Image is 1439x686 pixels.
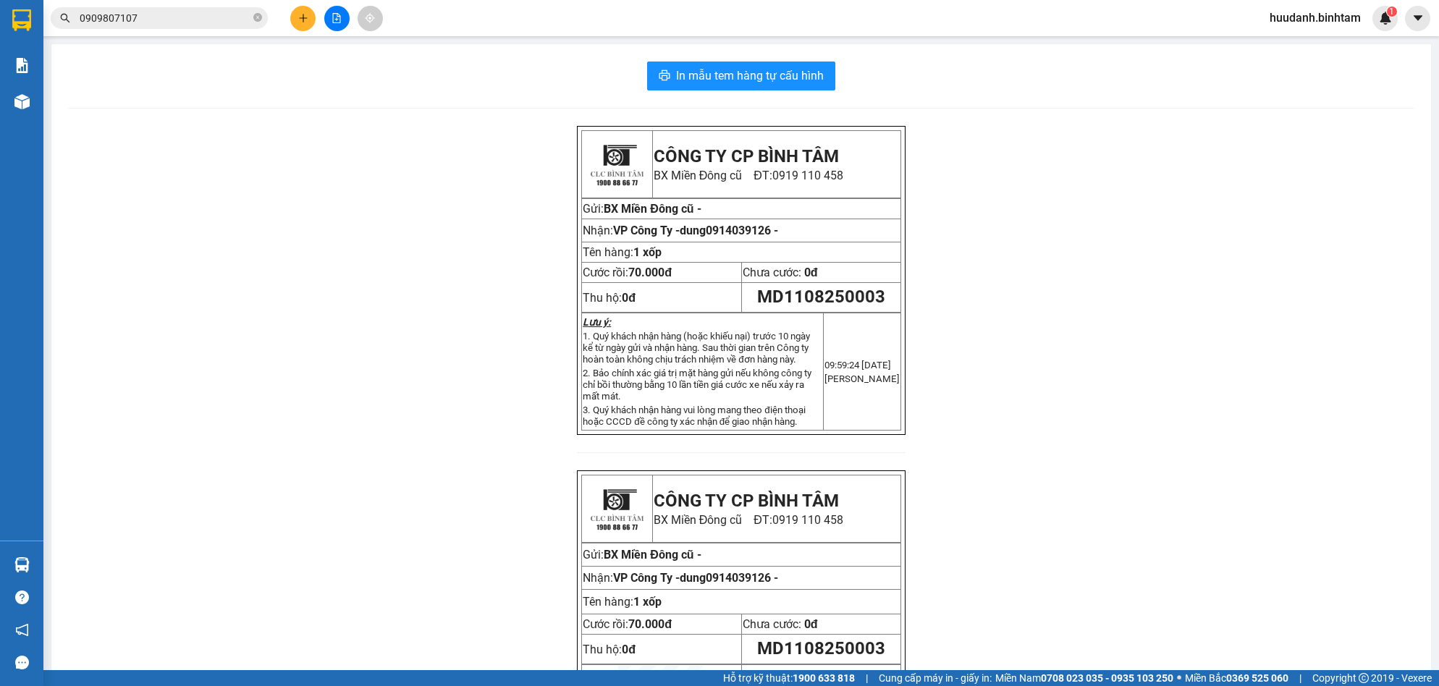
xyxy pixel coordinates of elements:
[804,266,818,279] span: 0đ
[583,266,672,279] span: Cước rồi:
[60,13,70,23] span: search
[1411,12,1425,25] span: caret-down
[633,245,662,259] span: 1 xốp
[654,491,839,511] strong: CÔNG TY CP BÌNH TÂM
[1041,672,1173,684] strong: 0708 023 035 - 0935 103 250
[15,590,29,604] span: question-circle
[14,58,30,73] img: solution-icon
[253,13,262,22] span: close-circle
[583,202,604,216] span: Gửi:
[583,245,662,259] span: Tên hàng:
[743,617,818,631] span: Chưa cước:
[628,617,672,631] span: 70.000đ
[757,638,885,659] span: MD1108250003
[583,316,611,328] strong: Lưu ý:
[290,6,316,31] button: plus
[583,291,636,305] span: Thu hộ:
[676,67,824,85] span: In mẫu tem hàng tự cấu hình
[14,94,30,109] img: warehouse-icon
[1387,7,1397,17] sup: 1
[804,617,818,631] span: 0đ
[613,224,778,237] span: VP Công Ty -
[583,548,701,562] span: Gửi:
[706,224,778,237] span: 0914039126 -
[14,557,30,572] img: warehouse-icon
[622,643,636,656] strong: 0đ
[654,146,839,166] strong: CÔNG TY CP BÌNH TÂM
[1389,7,1394,17] span: 1
[613,571,778,585] span: VP Công Ty -
[1177,675,1181,681] span: ⚪️
[680,571,778,585] span: dung
[604,548,701,562] span: BX Miền Đông cũ -
[772,513,843,527] span: 0919 110 458
[628,266,672,279] span: 70.000đ
[879,670,992,686] span: Cung cấp máy in - giấy in:
[584,476,649,541] img: logo
[706,571,778,585] span: 0914039126 -
[1379,12,1392,25] img: icon-new-feature
[584,132,649,197] img: logo
[365,13,375,23] span: aim
[659,69,670,83] span: printer
[15,656,29,669] span: message
[332,13,342,23] span: file-add
[604,202,701,216] span: BX Miền Đông cũ -
[654,169,843,182] span: BX Miền Đông cũ ĐT:
[1226,672,1288,684] strong: 0369 525 060
[583,224,778,237] span: Nhận:
[743,266,818,279] span: Chưa cước:
[583,595,662,609] span: Tên hàng:
[583,368,811,402] span: 2. Bảo chính xác giá trị mặt hàng gửi nếu không công ty chỉ bồi thường bằng 10 lần tiền giá cước ...
[793,672,855,684] strong: 1900 633 818
[1405,6,1430,31] button: caret-down
[253,12,262,25] span: close-circle
[680,224,778,237] span: dung
[1299,670,1301,686] span: |
[866,670,868,686] span: |
[12,9,31,31] img: logo-vxr
[583,617,672,631] span: Cước rồi:
[1185,670,1288,686] span: Miền Bắc
[324,6,350,31] button: file-add
[772,169,843,182] span: 0919 110 458
[583,571,778,585] span: Nhận:
[1258,9,1372,27] span: huudanh.binhtam
[824,373,900,384] span: [PERSON_NAME]
[583,331,810,365] span: 1. Quý khách nhận hàng (hoặc khiếu nại) trước 10 ngày kể từ ngày gửi và nhận hàng. Sau thời gian ...
[1359,673,1369,683] span: copyright
[622,291,636,305] strong: 0đ
[647,62,835,90] button: printerIn mẫu tem hàng tự cấu hình
[723,670,855,686] span: Hỗ trợ kỹ thuật:
[15,623,29,637] span: notification
[757,287,885,307] span: MD1108250003
[583,643,636,656] span: Thu hộ:
[583,405,805,427] span: 3. Quý khách nhận hàng vui lòng mang theo điện thoại hoặc CCCD đề công ty xác nhận để giao nhận h...
[298,13,308,23] span: plus
[358,6,383,31] button: aim
[633,595,662,609] span: 1 xốp
[824,360,891,370] span: 09:59:24 [DATE]
[654,513,843,527] span: BX Miền Đông cũ ĐT:
[80,10,250,26] input: Tìm tên, số ĐT hoặc mã đơn
[995,670,1173,686] span: Miền Nam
